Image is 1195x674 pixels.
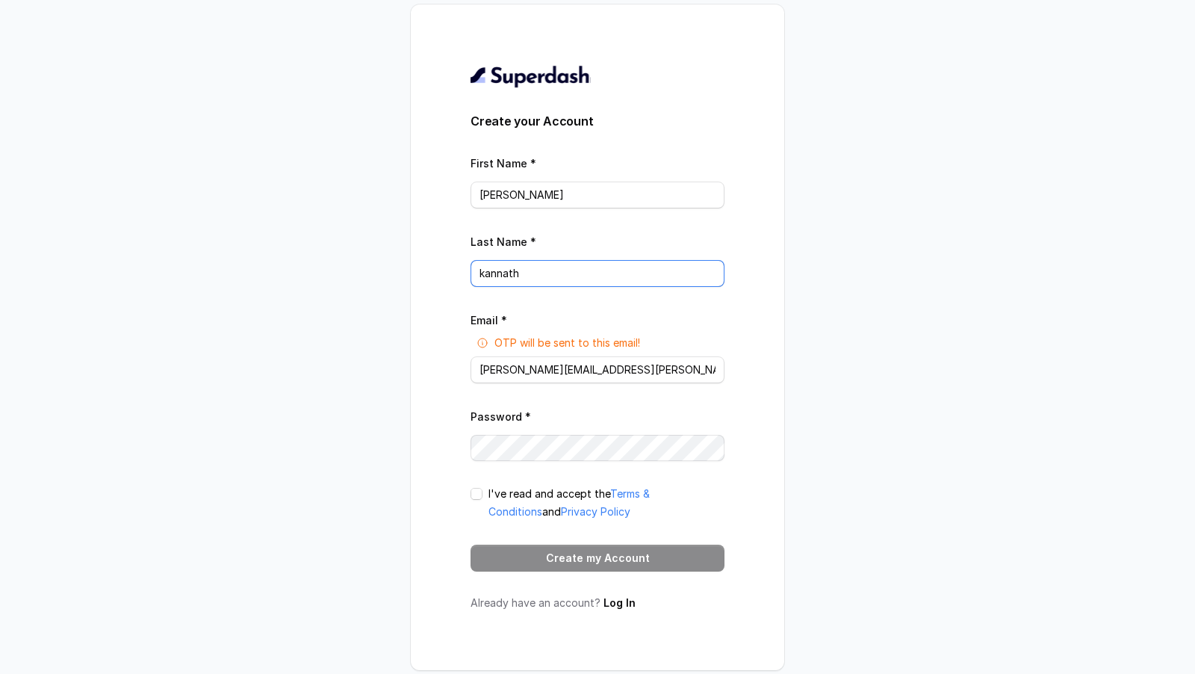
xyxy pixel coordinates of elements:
h3: Create your Account [471,112,724,130]
p: Already have an account? [471,596,724,610]
img: light.svg [471,64,591,88]
label: Password * [471,410,531,423]
a: Log In [603,596,636,609]
input: youremail@example.com [471,356,724,383]
button: Create my Account [471,545,724,572]
label: First Name * [471,157,536,170]
a: Privacy Policy [561,505,630,518]
label: Email * [471,314,507,327]
a: Terms & Conditions [488,487,650,518]
label: Last Name * [471,235,536,248]
p: OTP will be sent to this email! [494,336,640,350]
p: I've read and accept the and [488,485,724,521]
